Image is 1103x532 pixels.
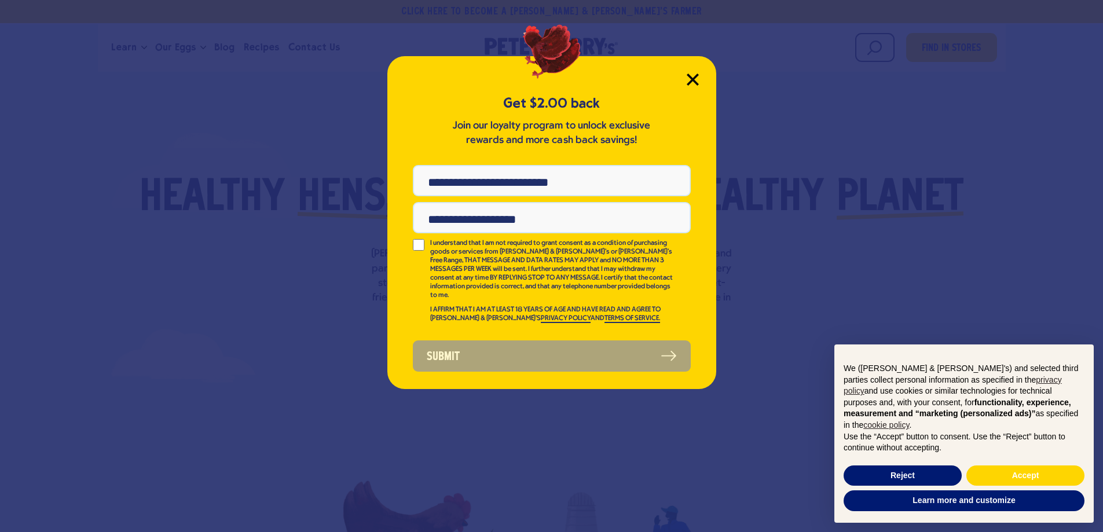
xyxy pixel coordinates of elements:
[430,306,675,323] p: I AFFIRM THAT I AM AT LEAST 18 YEARS OF AGE AND HAVE READ AND AGREE TO [PERSON_NAME] & [PERSON_NA...
[863,420,909,430] a: cookie policy
[450,119,653,148] p: Join our loyalty program to unlock exclusive rewards and more cash back savings!
[413,239,424,251] input: I understand that I am not required to grant consent as a condition of purchasing goods or servic...
[844,431,1084,454] p: Use the “Accept” button to consent. Use the “Reject” button to continue without accepting.
[541,315,591,323] a: PRIVACY POLICY
[966,465,1084,486] button: Accept
[687,74,699,86] button: Close Modal
[844,465,962,486] button: Reject
[844,363,1084,431] p: We ([PERSON_NAME] & [PERSON_NAME]'s) and selected third parties collect personal information as s...
[413,340,691,372] button: Submit
[604,315,660,323] a: TERMS OF SERVICE.
[430,239,675,300] p: I understand that I am not required to grant consent as a condition of purchasing goods or servic...
[413,94,691,113] h5: Get $2.00 back
[844,490,1084,511] button: Learn more and customize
